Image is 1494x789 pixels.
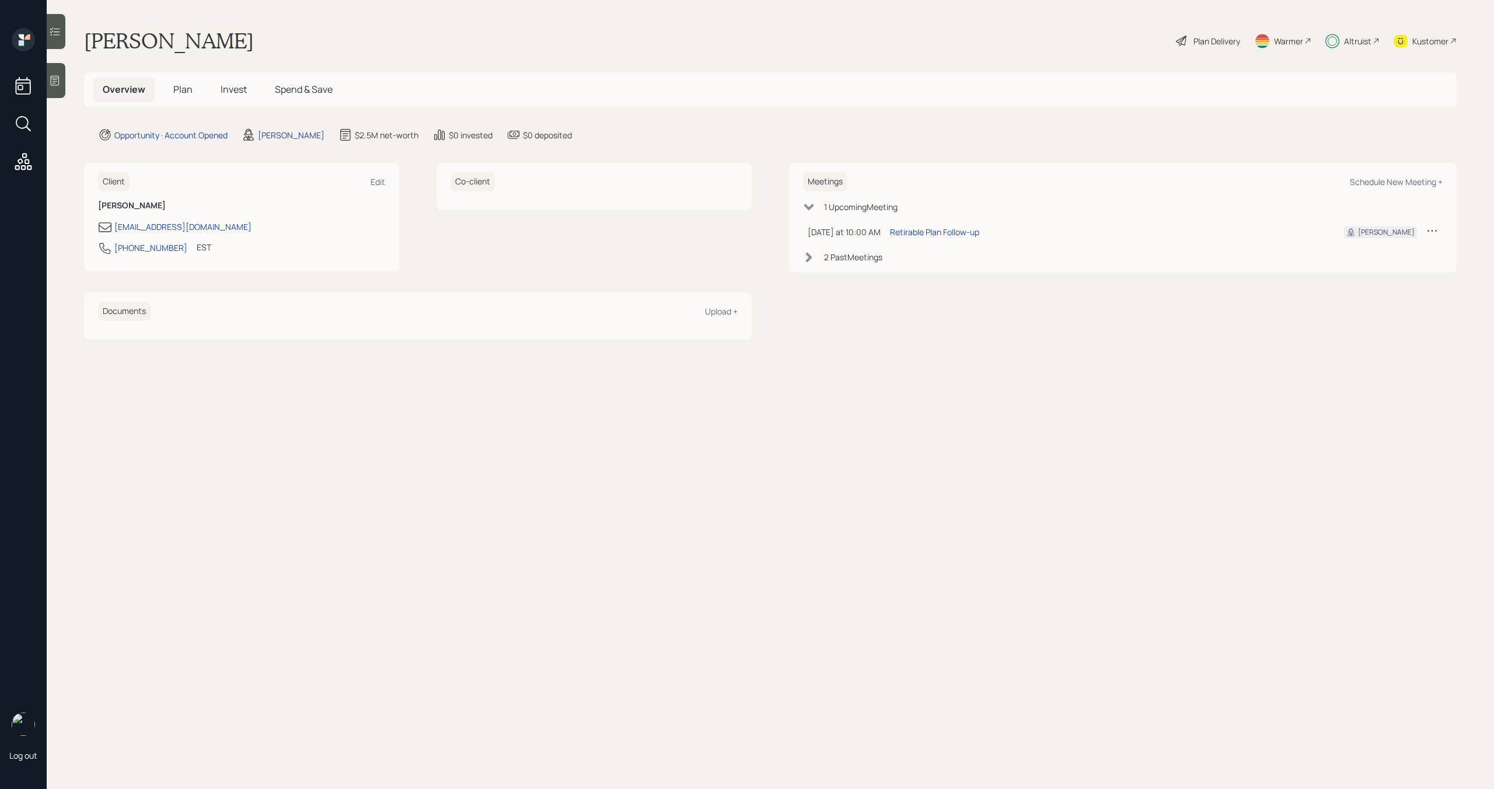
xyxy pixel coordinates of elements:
[1358,227,1415,238] div: [PERSON_NAME]
[258,129,324,141] div: [PERSON_NAME]
[451,172,495,191] h6: Co-client
[890,226,979,238] div: Retirable Plan Follow-up
[9,750,37,761] div: Log out
[197,241,211,253] div: EST
[803,172,847,191] h6: Meetings
[114,242,187,254] div: [PHONE_NUMBER]
[12,713,35,736] img: michael-russo-headshot.png
[98,302,151,321] h6: Documents
[103,83,145,96] span: Overview
[523,129,572,141] div: $0 deposited
[705,306,738,317] div: Upload +
[449,129,493,141] div: $0 invested
[84,28,254,54] h1: [PERSON_NAME]
[114,129,228,141] div: Opportunity · Account Opened
[98,201,385,211] h6: [PERSON_NAME]
[1274,35,1303,47] div: Warmer
[824,201,898,213] div: 1 Upcoming Meeting
[1193,35,1240,47] div: Plan Delivery
[371,176,385,187] div: Edit
[355,129,418,141] div: $2.5M net-worth
[275,83,333,96] span: Spend & Save
[173,83,193,96] span: Plan
[808,226,881,238] div: [DATE] at 10:00 AM
[98,172,130,191] h6: Client
[114,221,252,233] div: [EMAIL_ADDRESS][DOMAIN_NAME]
[1344,35,1371,47] div: Altruist
[1350,176,1443,187] div: Schedule New Meeting +
[221,83,247,96] span: Invest
[1412,35,1448,47] div: Kustomer
[824,251,882,263] div: 2 Past Meeting s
